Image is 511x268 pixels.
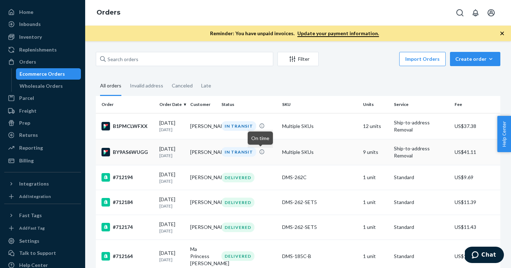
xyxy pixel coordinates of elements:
[394,174,449,181] p: Standard
[19,250,56,257] div: Talk to Support
[4,224,81,232] a: Add Fast Tag
[187,215,218,240] td: [PERSON_NAME]
[4,129,81,141] a: Returns
[4,31,81,43] a: Inventory
[159,250,185,263] div: [DATE]
[4,210,81,221] button: Fast Tags
[360,139,391,165] td: 9 units
[279,139,360,165] td: Multiple SKUs
[19,9,33,16] div: Home
[159,221,185,234] div: [DATE]
[19,58,36,65] div: Orders
[187,139,218,165] td: [PERSON_NAME]
[279,113,360,139] td: Multiple SKUs
[4,247,81,259] button: Talk to Support
[452,113,500,139] td: US$37.38
[278,52,319,66] button: Filter
[159,145,185,159] div: [DATE]
[101,198,154,207] div: #712184
[159,203,185,209] p: [DATE]
[190,101,215,107] div: Customer
[96,96,156,113] th: Order
[100,76,121,96] div: All orders
[156,96,187,113] th: Order Date
[19,119,30,127] div: Prep
[221,147,256,157] div: IN TRANSIT
[187,113,218,139] td: [PERSON_NAME]
[19,212,42,219] div: Fast Tags
[468,6,483,20] button: Open notifications
[101,148,154,156] div: BY9AS6WUGG
[172,76,193,95] div: Canceled
[221,251,254,261] div: DELIVERED
[20,70,65,77] div: Ecommerce Orders
[394,224,449,231] p: Standard
[360,190,391,215] td: 1 unit
[159,178,185,184] p: [DATE]
[282,174,357,181] div: DMS-262C
[19,193,51,199] div: Add Integration
[159,152,185,159] p: [DATE]
[4,117,81,129] a: Prep
[4,192,81,201] a: Add Integration
[19,144,43,151] div: Reporting
[4,235,81,247] a: Settings
[4,92,81,104] a: Parcel
[360,165,391,190] td: 1 unit
[19,46,57,53] div: Replenishments
[159,228,185,234] p: [DATE]
[19,95,34,102] div: Parcel
[297,30,379,37] a: Update your payment information.
[16,68,81,80] a: Ecommerce Orders
[282,224,357,231] div: DMS-262-SET5
[19,33,42,41] div: Inventory
[96,52,273,66] input: Search orders
[360,113,391,139] td: 12 units
[187,165,218,190] td: [PERSON_NAME]
[465,247,504,264] iframe: Opens a widget where you can chat to one of our agents
[101,252,154,261] div: #712164
[4,155,81,166] a: Billing
[497,116,511,152] button: Help Center
[101,223,154,231] div: #712174
[159,119,185,133] div: [DATE]
[159,171,185,184] div: [DATE]
[452,96,500,113] th: Fee
[360,215,391,240] td: 1 unit
[450,52,500,66] button: Create order
[394,253,449,260] p: Standard
[391,113,452,139] td: Ship-to-address Removal
[251,134,269,142] p: On time
[455,55,495,63] div: Create order
[221,223,254,232] div: DELIVERED
[484,6,498,20] button: Open account menu
[452,165,500,190] td: US$9.69
[4,6,81,18] a: Home
[4,105,81,117] a: Freight
[201,76,211,95] div: Late
[19,180,49,187] div: Integrations
[19,225,45,231] div: Add Fast Tag
[19,107,37,114] div: Freight
[91,2,126,23] ol: breadcrumbs
[453,6,467,20] button: Open Search Box
[282,253,357,260] div: DMS-185C-B
[159,127,185,133] p: [DATE]
[159,196,185,209] div: [DATE]
[360,96,391,113] th: Units
[19,132,38,139] div: Returns
[452,190,500,215] td: US$11.39
[221,173,254,182] div: DELIVERED
[101,173,154,182] div: #712194
[221,198,254,207] div: DELIVERED
[452,215,500,240] td: US$11.43
[19,21,41,28] div: Inbounds
[4,18,81,30] a: Inbounds
[20,82,63,90] div: Wholesale Orders
[399,52,446,66] button: Import Orders
[452,139,500,165] td: US$41.11
[16,80,81,92] a: Wholesale Orders
[4,56,81,68] a: Orders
